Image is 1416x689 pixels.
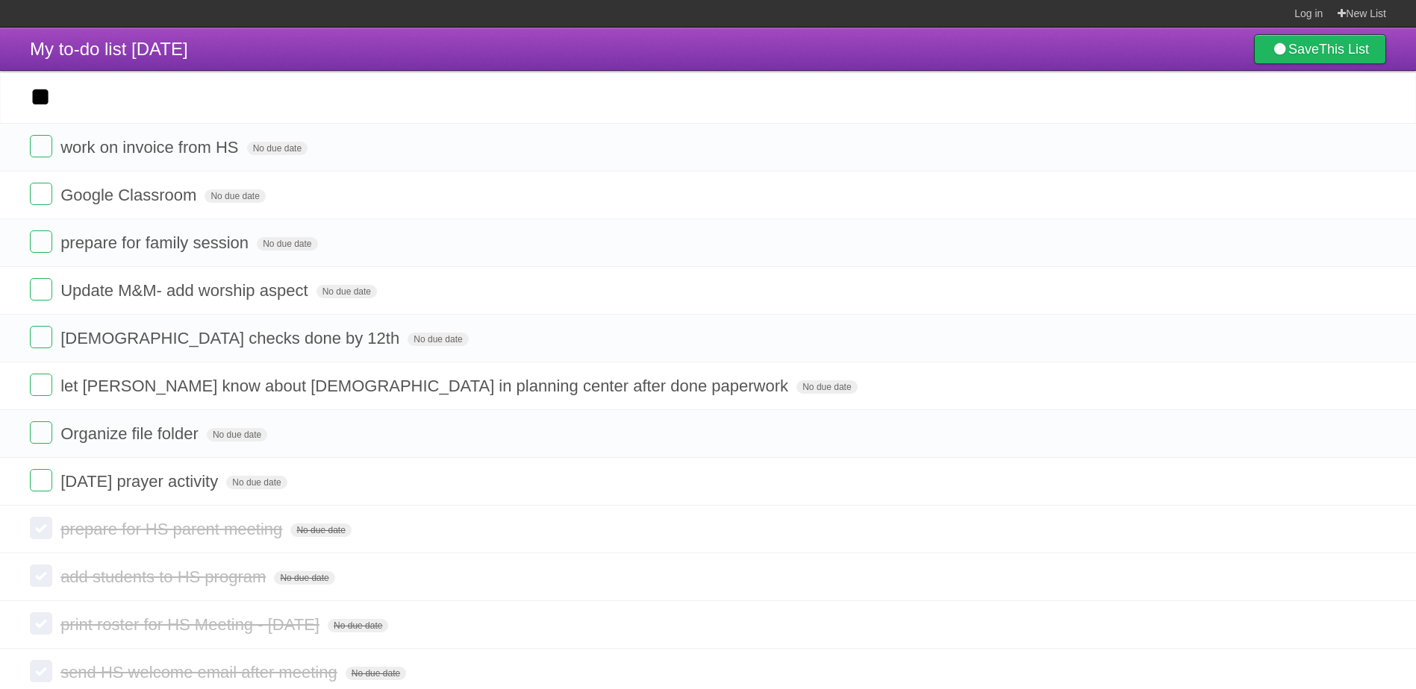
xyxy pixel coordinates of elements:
label: Done [30,612,52,635]
label: Done [30,278,52,301]
span: send HS welcome email after meeting [60,663,341,682]
span: No due date [207,428,267,441]
span: let [PERSON_NAME] know about [DEMOGRAPHIC_DATA] in planning center after done paperwork [60,377,792,395]
span: Google Classroom [60,186,200,204]
label: Done [30,469,52,491]
span: No due date [226,476,287,489]
span: work on invoice from HS [60,138,242,157]
label: Done [30,421,52,444]
span: No due date [796,380,857,394]
span: [DATE] prayer activity [60,472,222,491]
b: This List [1319,42,1369,57]
a: SaveThis List [1254,34,1386,64]
span: prepare for family session [60,233,252,252]
label: Done [30,326,52,348]
label: Done [30,517,52,539]
span: Organize file folder [60,424,202,443]
span: No due date [408,333,468,346]
label: Done [30,230,52,253]
label: Done [30,660,52,682]
label: Done [30,135,52,157]
span: No due date [316,285,377,298]
label: Done [30,183,52,205]
span: Update M&M- add worship aspect [60,281,311,300]
span: No due date [247,142,308,155]
span: add students to HS program [60,567,269,586]
span: My to-do list [DATE] [30,39,188,59]
span: No due date [290,523,351,537]
span: No due date [346,667,406,680]
span: No due date [274,571,334,585]
span: prepare for HS parent meeting [60,520,286,538]
span: No due date [257,237,317,251]
label: Done [30,374,52,396]
span: No due date [205,189,265,203]
span: No due date [328,619,388,632]
label: Done [30,564,52,587]
span: [DEMOGRAPHIC_DATA] checks done by 12th [60,329,403,347]
span: print roster for HS Meeting - [DATE] [60,615,323,634]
